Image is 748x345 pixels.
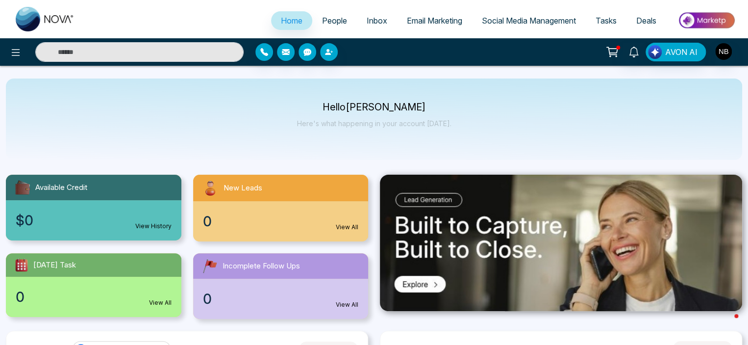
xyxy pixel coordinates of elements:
[648,45,662,59] img: Lead Flow
[16,287,25,307] span: 0
[671,9,742,31] img: Market-place.gif
[224,183,262,194] span: New Leads
[586,11,626,30] a: Tasks
[203,211,212,232] span: 0
[187,253,374,319] a: Incomplete Follow Ups0View All
[312,11,357,30] a: People
[636,16,656,26] span: Deals
[271,11,312,30] a: Home
[201,257,219,275] img: followUps.svg
[336,300,358,309] a: View All
[135,222,172,231] a: View History
[16,7,75,31] img: Nova CRM Logo
[715,312,738,335] iframe: Intercom live chat
[187,175,374,241] a: New Leads0View All
[297,119,451,128] p: Here's what happening in your account [DATE].
[482,16,576,26] span: Social Media Management
[397,11,472,30] a: Email Marketing
[281,16,302,26] span: Home
[357,11,397,30] a: Inbox
[472,11,586,30] a: Social Media Management
[665,46,698,58] span: AVON AI
[149,298,172,307] a: View All
[336,223,358,232] a: View All
[297,103,451,111] p: Hello [PERSON_NAME]
[646,43,706,61] button: AVON AI
[380,175,742,311] img: .
[322,16,347,26] span: People
[203,289,212,309] span: 0
[14,257,29,273] img: todayTask.svg
[715,43,732,60] img: User Avatar
[596,16,617,26] span: Tasks
[14,179,31,196] img: availableCredit.svg
[16,210,33,231] span: $0
[35,182,87,193] span: Available Credit
[33,260,76,271] span: [DATE] Task
[407,16,462,26] span: Email Marketing
[223,261,300,272] span: Incomplete Follow Ups
[201,179,220,197] img: newLeads.svg
[367,16,387,26] span: Inbox
[626,11,666,30] a: Deals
